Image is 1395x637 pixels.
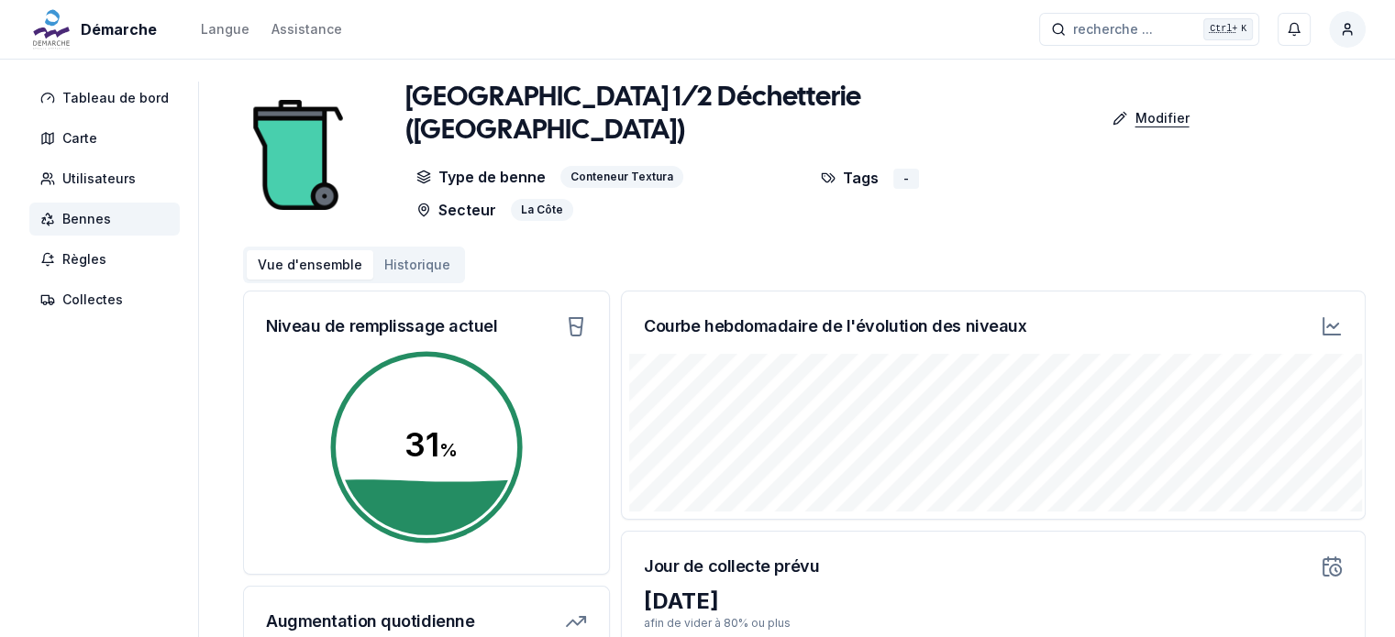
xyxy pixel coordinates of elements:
[416,199,496,221] p: Secteur
[1039,13,1259,46] button: recherche ...Ctrl+K
[247,250,373,280] button: Vue d'ensemble
[266,313,497,339] h3: Niveau de remplissage actuel
[243,82,353,228] img: bin Image
[644,616,1343,631] p: afin de vider à 80% ou plus
[29,283,187,316] a: Collectes
[1061,100,1203,137] a: Modifier
[405,82,1062,148] h1: [GEOGRAPHIC_DATA] 1/2 Déchetterie ([GEOGRAPHIC_DATA])
[644,587,1343,616] div: [DATE]
[201,18,249,40] button: Langue
[1073,20,1153,38] span: recherche ...
[266,609,474,634] h3: Augmentation quotidienne
[373,250,461,280] button: Historique
[644,554,819,579] h3: Jour de collecte prévu
[821,166,879,189] p: Tags
[893,169,919,189] div: -
[644,313,1026,339] h3: Courbe hebdomadaire de l'évolution des niveaux
[560,166,683,188] div: Conteneur Textura
[29,82,187,115] a: Tableau de bord
[1135,109,1189,127] p: Modifier
[29,162,187,195] a: Utilisateurs
[62,129,97,148] span: Carte
[271,18,342,40] a: Assistance
[62,89,169,107] span: Tableau de bord
[29,203,187,236] a: Bennes
[29,7,73,51] img: Démarche Logo
[201,20,249,38] div: Langue
[62,170,136,188] span: Utilisateurs
[511,199,573,221] div: La Côte
[29,18,164,40] a: Démarche
[62,250,106,269] span: Règles
[62,210,111,228] span: Bennes
[81,18,157,40] span: Démarche
[29,243,187,276] a: Règles
[62,291,123,309] span: Collectes
[29,122,187,155] a: Carte
[416,166,546,188] p: Type de benne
